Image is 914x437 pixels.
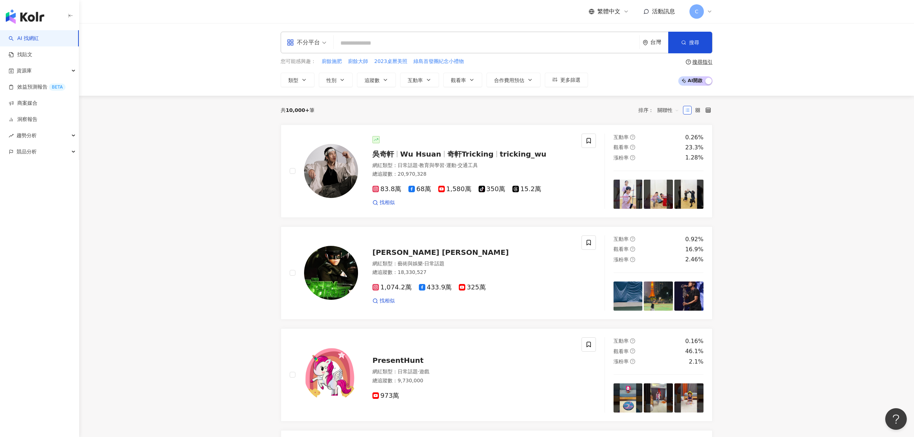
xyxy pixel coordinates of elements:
[9,51,32,58] a: 找貼文
[419,162,444,168] span: 教育與學習
[614,246,629,252] span: 觀看率
[424,261,444,266] span: 日常話題
[418,369,419,374] span: ·
[630,257,635,262] span: question-circle
[419,284,452,291] span: 433.9萬
[685,235,703,243] div: 0.92%
[281,107,315,113] div: 共 筆
[286,107,309,113] span: 10,000+
[652,8,675,15] span: 活動訊息
[304,246,358,300] img: KOL Avatar
[321,58,342,66] button: 廚餘施肥
[380,297,395,305] span: 找相似
[630,145,635,150] span: question-circle
[322,58,342,65] span: 廚餘施肥
[614,144,629,150] span: 觀看率
[372,199,395,206] a: 找相似
[644,281,673,311] img: post-image
[281,125,712,218] a: KOL Avatar吳奇軒Wu Hsuan奇軒Trickingtricking_wu網紅類型：日常話題·教育與學習·運動·交通工具總追蹤數：20,970,32883.8萬68萬1,580萬350...
[400,150,441,158] span: Wu Hsuan
[443,73,482,87] button: 觀看率
[451,77,466,83] span: 觀看率
[372,356,424,365] span: PresentHunt
[560,77,580,83] span: 更多篩選
[287,39,294,46] span: appstore
[398,369,418,374] span: 日常話題
[372,162,573,169] div: 網紅類型 ：
[372,260,573,267] div: 網紅類型 ：
[614,134,629,140] span: 互動率
[372,368,573,375] div: 網紅類型 ：
[545,73,588,87] button: 更多篩選
[630,135,635,140] span: question-circle
[372,150,394,158] span: 吳奇軒
[614,383,643,413] img: post-image
[9,35,39,42] a: searchAI 找網紅
[686,59,691,64] span: question-circle
[630,155,635,160] span: question-circle
[447,150,494,158] span: 奇軒Tricking
[372,269,573,276] div: 總追蹤數 ： 18,330,527
[9,84,65,91] a: 效益預測報告BETA
[348,58,368,66] button: 廚餘大師
[685,245,703,253] div: 16.9%
[885,408,907,430] iframe: Help Scout Beacon - Open
[398,162,418,168] span: 日常話題
[319,73,353,87] button: 性別
[372,284,412,291] span: 1,074.2萬
[458,162,478,168] span: 交通工具
[287,37,320,48] div: 不分平台
[630,236,635,242] span: question-circle
[419,369,429,374] span: 遊戲
[413,58,464,65] span: 綠島首發團紀念小禮物
[668,32,712,53] button: 搜尋
[630,359,635,364] span: question-circle
[685,337,703,345] div: 0.16%
[418,162,419,168] span: ·
[372,248,509,257] span: [PERSON_NAME] [PERSON_NAME]
[630,348,635,353] span: question-circle
[479,185,505,193] span: 350萬
[630,338,635,343] span: question-circle
[674,180,703,209] img: post-image
[438,185,471,193] span: 1,580萬
[692,59,712,65] div: 搜尋指引
[288,77,298,83] span: 類型
[17,144,37,160] span: 競品分析
[372,377,573,384] div: 總追蹤數 ： 9,730,000
[638,104,683,116] div: 排序：
[413,58,464,66] button: 綠島首發團紀念小禮物
[614,155,629,161] span: 漲粉率
[695,8,698,15] span: C
[494,77,524,83] span: 合作費用預估
[365,77,380,83] span: 追蹤數
[17,127,37,144] span: 趨勢分析
[630,247,635,252] span: question-circle
[17,63,32,79] span: 資源庫
[614,348,629,354] span: 觀看率
[456,162,458,168] span: ·
[372,171,573,178] div: 總追蹤數 ： 20,970,328
[685,134,703,141] div: 0.26%
[304,144,358,198] img: KOL Avatar
[685,256,703,263] div: 2.46%
[372,392,399,400] span: 973萬
[614,281,643,311] img: post-image
[459,284,485,291] span: 325萬
[689,358,703,366] div: 2.1%
[408,77,423,83] span: 互動率
[685,347,703,355] div: 46.1%
[644,383,673,413] img: post-image
[512,185,541,193] span: 15.2萬
[374,58,407,65] span: 2023桌曆美照
[644,180,673,209] img: post-image
[281,73,315,87] button: 類型
[400,73,439,87] button: 互動率
[372,185,401,193] span: 83.8萬
[6,9,44,24] img: logo
[614,359,629,364] span: 漲粉率
[374,58,408,66] button: 2023桌曆美照
[685,154,703,162] div: 1.28%
[685,144,703,152] div: 23.3%
[408,185,431,193] span: 68萬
